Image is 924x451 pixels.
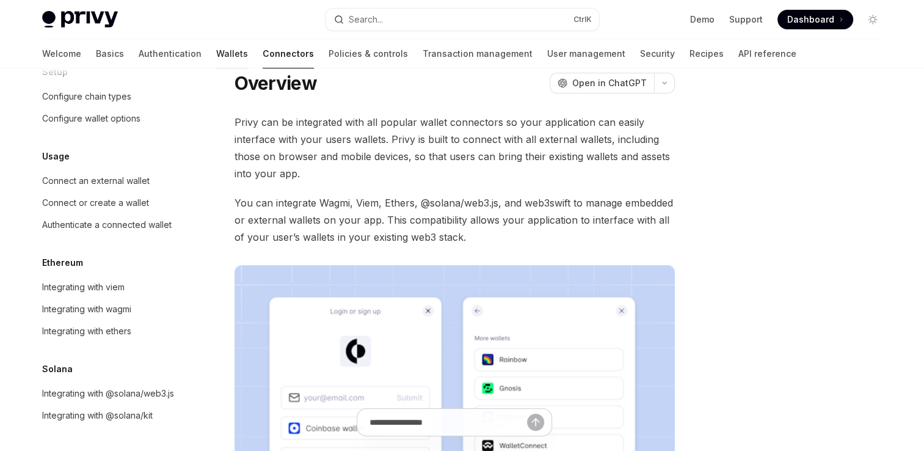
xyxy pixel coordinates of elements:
div: Configure chain types [42,89,131,104]
button: Open in ChatGPT [550,73,654,94]
a: Support [729,13,763,26]
div: Integrating with wagmi [42,302,131,317]
button: Search...CtrlK [326,9,599,31]
a: Integrating with @solana/web3.js [32,383,189,405]
a: Connect an external wallet [32,170,189,192]
h5: Usage [42,149,70,164]
button: Send message [527,414,544,431]
span: Ctrl K [573,15,592,24]
a: Integrating with ethers [32,320,189,342]
a: Connectors [263,39,314,68]
a: Demo [690,13,715,26]
span: Open in ChatGPT [572,77,647,89]
h5: Solana [42,362,73,376]
button: Toggle dark mode [863,10,882,29]
div: Connect an external wallet [42,174,150,188]
a: Authentication [139,39,202,68]
div: Connect or create a wallet [42,196,149,210]
div: Integrating with viem [42,280,125,295]
a: Welcome [42,39,81,68]
span: Dashboard [787,13,834,26]
a: Configure wallet options [32,108,189,130]
div: Search... [349,12,383,27]
a: Security [640,39,675,68]
a: User management [547,39,625,68]
a: Transaction management [423,39,533,68]
span: Privy can be integrated with all popular wallet connectors so your application can easily interfa... [235,114,675,182]
div: Integrating with @solana/kit [42,408,153,423]
div: Integrating with ethers [42,324,131,339]
a: Dashboard [777,10,853,29]
a: Authenticate a connected wallet [32,214,189,236]
div: Integrating with @solana/web3.js [42,386,174,401]
div: Configure wallet options [42,111,140,126]
a: Wallets [216,39,248,68]
a: Integrating with wagmi [32,298,189,320]
h5: Ethereum [42,255,83,270]
a: Configure chain types [32,86,189,108]
a: Integrating with viem [32,276,189,298]
a: Recipes [689,39,724,68]
a: Basics [96,39,124,68]
div: Authenticate a connected wallet [42,218,172,232]
img: light logo [42,11,118,28]
h1: Overview [235,72,317,94]
a: Connect or create a wallet [32,192,189,214]
span: You can integrate Wagmi, Viem, Ethers, @solana/web3.js, and web3swift to manage embedded or exter... [235,194,675,246]
a: API reference [738,39,796,68]
a: Policies & controls [329,39,408,68]
a: Integrating with @solana/kit [32,405,189,427]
